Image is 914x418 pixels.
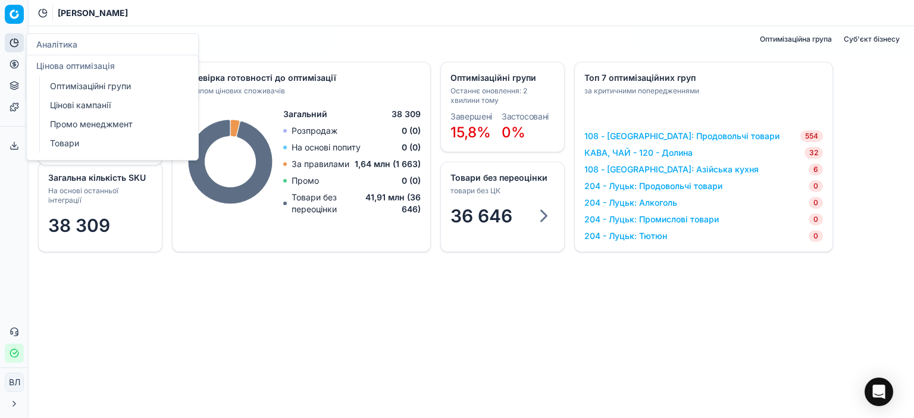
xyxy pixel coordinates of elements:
[755,32,837,46] button: Оптимізаційна група
[292,175,319,186] font: Промо
[450,73,536,83] font: Оптимізаційні групи
[402,125,421,136] font: 0 (0)
[844,34,900,43] font: Суб'єкт бізнесу
[365,192,421,214] font: 41,91 млн (36 646)
[584,73,696,83] font: Топ 7 оптимізаційних груп
[584,131,780,141] font: 108 - [GEOGRAPHIC_DATA]: Продовольчі товари
[182,86,285,95] font: За типом цінових споживачів
[813,198,818,207] font: 0
[584,230,667,242] a: 204 - Луцьк: Тютюн
[45,116,184,133] a: Промо менеджмент
[813,181,818,190] font: 0
[760,34,832,43] font: Оптимізаційна група
[865,378,893,406] div: Відкрити Intercom Messenger
[584,164,759,175] a: 108 - [GEOGRAPHIC_DATA]: Азійська кухня
[584,147,693,158] font: КАВА, ЧАЙ - 120 - Долина
[283,109,327,119] font: Загальний
[292,142,361,152] font: На основі попиту
[584,164,759,174] font: 108 - [GEOGRAPHIC_DATA]: Азійська кухня
[584,180,722,192] a: 204 - Луцьк: Продовольчі товари
[805,131,818,140] font: 554
[292,159,349,169] font: За правилами
[813,165,818,174] font: 6
[584,231,667,241] font: 204 - Луцьк: Тютюн
[36,39,77,49] font: Аналітика
[839,32,904,46] button: Суб'єкт бізнесу
[813,215,818,224] font: 0
[584,213,719,225] a: 204 - Луцьк: Промислові товари
[292,125,337,136] font: Розпродаж
[182,73,336,83] font: Перевірка готовності до оптимізації
[809,148,818,157] font: 32
[450,205,512,227] font: 36 646
[36,61,115,71] span: Цінова оптимізація
[48,215,110,236] font: 38 309
[584,86,699,95] font: за критичними попередженнями
[48,186,118,205] font: На основі останньої інтеграції
[584,197,677,209] a: 204 - Луцьк: Алкоголь
[5,373,24,392] button: ВЛ
[48,172,146,183] font: Загальна кількість SKU
[58,7,128,19] span: [PERSON_NAME]
[450,172,547,183] font: Товари без переоцінки
[38,33,163,45] font: Оптимізаційний статус
[45,97,184,114] a: Цінові кампанії
[402,142,421,152] font: 0 (0)
[584,197,677,208] font: 204 - Луцьк: Алкоголь
[45,135,184,152] a: Товари
[450,124,491,141] font: 15,8%
[58,8,128,18] font: [PERSON_NAME]
[450,111,492,121] font: Завершені
[45,78,184,95] a: Оптимізаційні групи
[584,181,722,191] font: 204 - Луцьк: Продовольчі товари
[392,109,421,119] font: 38 309
[584,130,780,142] a: 108 - [GEOGRAPHIC_DATA]: Продовольчі товари
[292,192,337,214] font: Товари без переоцінки
[402,175,421,186] font: 0 (0)
[502,124,525,141] font: 0%
[450,86,527,105] font: Останнє оновлення: 2 хвилини тому
[450,186,500,195] font: товари без ЦК
[813,231,818,240] font: 0
[58,7,128,19] nav: хлібні крихти
[9,377,20,387] font: ВЛ
[502,111,549,121] font: Застосовані
[355,159,421,169] font: 1,64 млн (1 663)
[584,214,719,224] font: 204 - Луцьк: Промислові товари
[584,147,693,159] a: КАВА, ЧАЙ - 120 - Долина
